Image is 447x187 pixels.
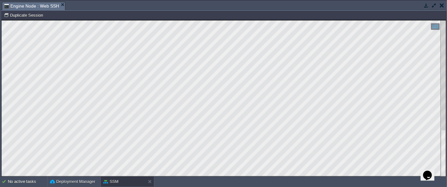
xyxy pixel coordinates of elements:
[4,12,45,18] button: Duplicate Session
[50,179,95,185] button: Deployment Manager
[421,162,441,181] iframe: chat widget
[8,177,47,187] div: No active tasks
[103,179,118,185] button: SSM
[4,2,59,10] span: Engine Node : Web SSH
